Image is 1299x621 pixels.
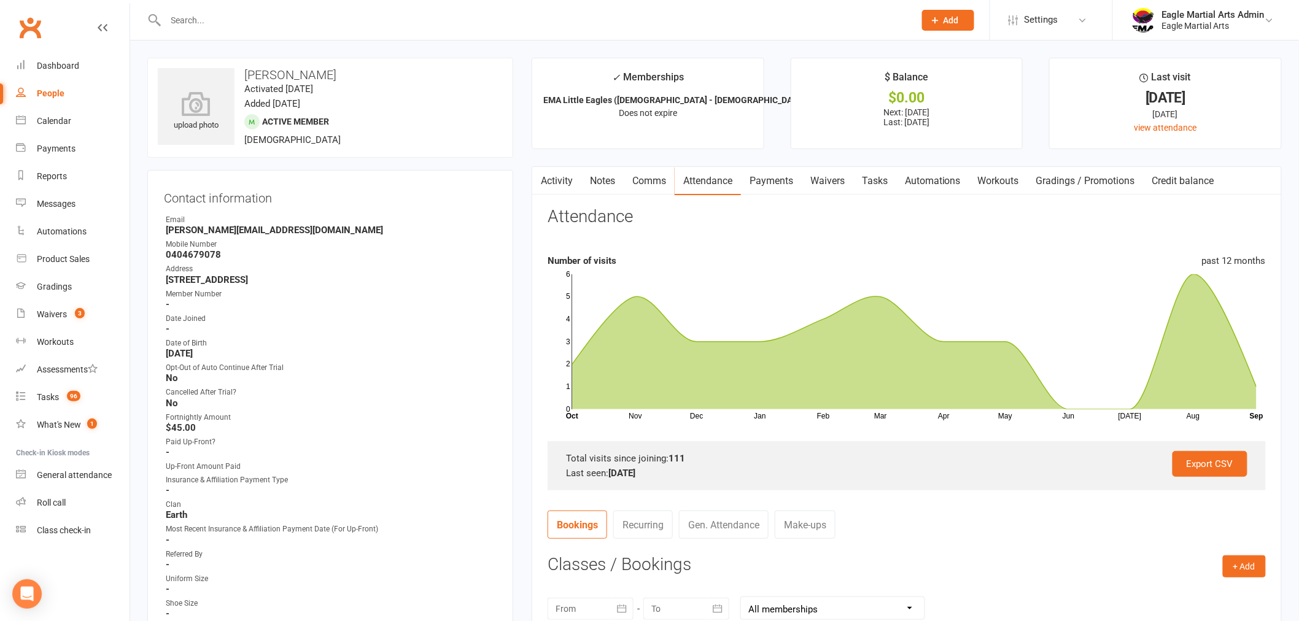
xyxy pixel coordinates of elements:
[166,534,497,546] strong: -
[166,422,497,433] strong: $45.00
[158,68,503,82] h3: [PERSON_NAME]
[166,436,497,448] div: Paid Up-Front?
[166,549,497,560] div: Referred By
[16,517,130,544] a: Class kiosk mode
[37,116,71,126] div: Calendar
[166,485,497,496] strong: -
[166,274,497,285] strong: [STREET_ADDRESS]
[16,461,130,489] a: General attendance kiosk mode
[1144,167,1223,195] a: Credit balance
[166,559,497,570] strong: -
[16,218,130,245] a: Automations
[166,584,497,595] strong: -
[37,88,64,98] div: People
[67,391,80,401] span: 96
[75,308,85,318] span: 3
[16,52,130,80] a: Dashboard
[16,163,130,190] a: Reports
[166,398,497,409] strong: No
[244,98,300,109] time: Added [DATE]
[166,337,497,349] div: Date of Birth
[16,489,130,517] a: Roll call
[262,117,329,126] span: Active member
[164,187,497,205] h3: Contact information
[16,328,130,356] a: Workouts
[37,282,72,291] div: Gradings
[548,555,1266,574] h3: Classes / Bookings
[612,69,684,92] div: Memberships
[548,511,607,539] a: Bookings
[37,364,98,374] div: Assessments
[12,579,42,609] div: Open Intercom Messenger
[166,499,497,511] div: Clan
[1223,555,1266,577] button: + Add
[16,80,130,107] a: People
[16,135,130,163] a: Payments
[775,511,836,539] a: Make-ups
[166,214,497,226] div: Email
[1162,20,1265,31] div: Eagle Martial Arts
[16,245,130,273] a: Product Sales
[624,167,675,195] a: Comms
[37,420,81,430] div: What's New
[166,412,497,423] div: Fortnightly Amount
[166,323,497,334] strong: -
[166,523,497,535] div: Most Recent Insurance & Affiliation Payment Date (For Up-Front)
[166,509,497,520] strong: Earth
[166,598,497,609] div: Shoe Size
[166,288,497,300] div: Member Number
[16,411,130,439] a: What's New1
[675,167,741,195] a: Attendance
[1061,107,1270,121] div: [DATE]
[16,190,130,218] a: Messages
[1131,8,1156,33] img: thumb_image1738041739.png
[619,108,677,118] span: Does not expire
[1162,9,1265,20] div: Eagle Martial Arts Admin
[16,273,130,301] a: Gradings
[802,167,853,195] a: Waivers
[166,573,497,585] div: Uniform Size
[1061,91,1270,104] div: [DATE]
[37,309,67,319] div: Waivers
[166,474,497,486] div: Insurance & Affiliation Payment Type
[244,134,341,145] span: [DEMOGRAPHIC_DATA]
[548,255,616,266] strong: Number of visits
[612,72,620,83] i: ✓
[37,470,112,480] div: General attendance
[37,392,59,402] div: Tasks
[581,167,624,195] a: Notes
[802,91,1012,104] div: $0.00
[166,608,497,619] strong: -
[166,249,497,260] strong: 0404679078
[162,12,906,29] input: Search...
[613,511,673,539] a: Recurring
[166,362,497,374] div: Opt-Out of Auto Continue After Trial
[166,447,497,458] strong: -
[37,525,91,535] div: Class check-in
[896,167,969,195] a: Automations
[166,225,497,236] strong: [PERSON_NAME][EMAIL_ADDRESS][DOMAIN_NAME]
[853,167,896,195] a: Tasks
[1028,167,1144,195] a: Gradings / Promotions
[548,207,633,226] h3: Attendance
[244,83,313,94] time: Activated [DATE]
[969,167,1028,195] a: Workouts
[16,301,130,328] a: Waivers 3
[37,498,66,507] div: Roll call
[166,239,497,250] div: Mobile Number
[802,107,1012,127] p: Next: [DATE] Last: [DATE]
[566,466,1247,480] div: Last seen:
[16,107,130,135] a: Calendar
[16,384,130,411] a: Tasks 96
[679,511,769,539] a: Gen. Attendance
[922,10,974,31] button: Add
[15,12,45,43] a: Clubworx
[166,313,497,325] div: Date Joined
[885,69,928,91] div: $ Balance
[37,61,79,71] div: Dashboard
[37,337,74,347] div: Workouts
[166,372,497,384] strong: No
[669,453,685,464] strong: 111
[37,254,90,264] div: Product Sales
[944,15,959,25] span: Add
